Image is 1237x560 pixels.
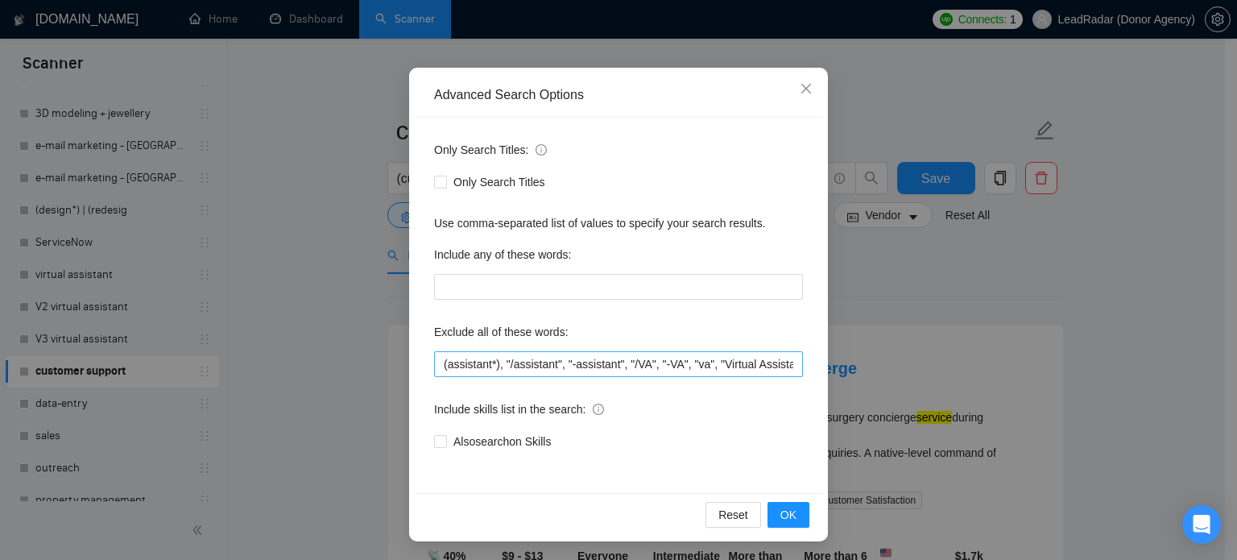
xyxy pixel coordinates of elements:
[1182,505,1221,544] div: Open Intercom Messenger
[536,144,547,156] span: info-circle
[434,141,547,159] span: Only Search Titles:
[447,173,552,191] span: Only Search Titles
[434,319,569,345] label: Exclude all of these words:
[447,433,557,450] span: Also search on Skills
[784,68,828,111] button: Close
[718,506,748,524] span: Reset
[434,400,604,418] span: Include skills list in the search:
[800,82,813,95] span: close
[593,404,604,415] span: info-circle
[434,86,803,104] div: Advanced Search Options
[780,506,796,524] span: OK
[434,242,571,268] label: Include any of these words:
[434,214,803,232] div: Use comma-separated list of values to specify your search results.
[705,502,761,528] button: Reset
[767,502,809,528] button: OK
